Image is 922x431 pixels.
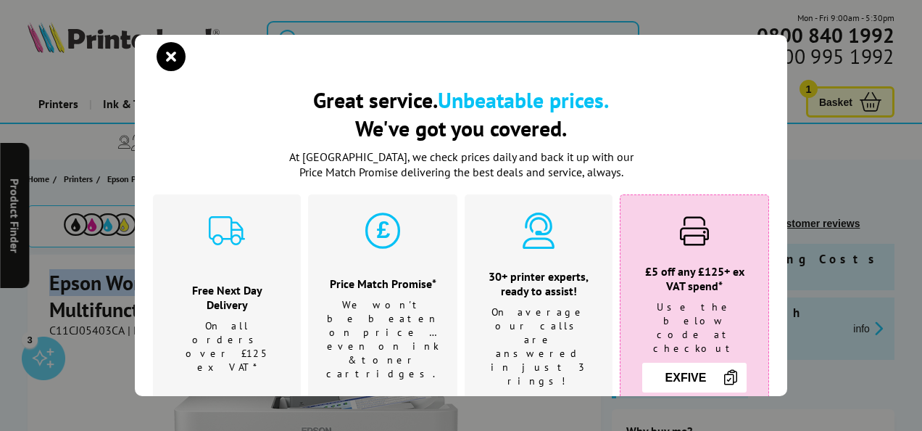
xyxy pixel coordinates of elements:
h3: £5 off any £125+ ex VAT spend* [639,264,750,293]
h3: 30+ printer experts, ready to assist! [483,269,594,298]
p: On all orders over £125 ex VAT* [171,319,283,374]
b: Unbeatable prices. [438,86,609,114]
p: On average our calls are answered in just 3 rings! [483,305,594,388]
img: delivery-cyan.svg [209,213,245,249]
h2: Great service. We've got you covered. [153,86,769,142]
button: close modal [160,46,182,67]
img: expert-cyan.svg [520,213,557,249]
h3: Free Next Day Delivery [171,283,283,312]
p: Use the below code at checkout [639,300,750,356]
p: At [GEOGRAPHIC_DATA], we check prices daily and back it up with our Price Match Promise deliverin... [280,149,642,180]
h3: Price Match Promise* [326,276,439,291]
img: Copy Icon [722,369,739,386]
img: price-promise-cyan.svg [365,213,401,249]
p: We won't be beaten on price …even on ink & toner cartridges. [326,298,439,381]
